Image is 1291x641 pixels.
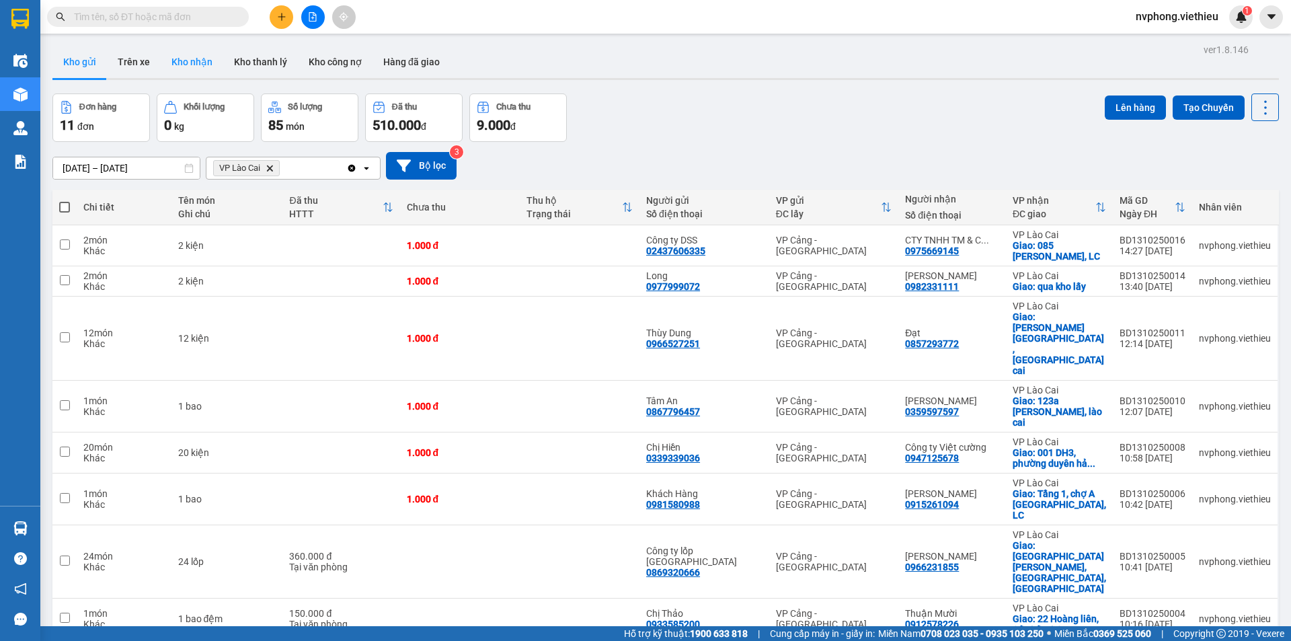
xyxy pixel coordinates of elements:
[288,102,322,112] div: Số lượng
[1265,11,1278,23] span: caret-down
[1006,190,1113,225] th: Toggle SortBy
[261,93,358,142] button: Số lượng85món
[646,488,762,499] div: Khách Hàng
[178,447,276,458] div: 20 kiện
[1013,229,1106,240] div: VP Lào Cai
[1013,478,1106,488] div: VP Lào Cai
[1120,608,1185,619] div: BD1310250004
[178,195,276,206] div: Tên món
[1173,96,1245,120] button: Tạo Chuyến
[79,102,116,112] div: Đơn hàng
[1199,613,1271,624] div: nvphong.viethieu
[83,442,164,453] div: 20 món
[178,276,276,287] div: 2 kiện
[646,499,700,510] div: 0981580988
[1204,42,1249,57] div: ver 1.8.146
[421,121,426,132] span: đ
[83,270,164,281] div: 2 món
[905,281,959,292] div: 0982331111
[52,93,150,142] button: Đơn hàng11đơn
[74,9,233,24] input: Tìm tên, số ĐT hoặc mã đơn
[83,328,164,338] div: 12 món
[646,195,762,206] div: Người gửi
[1199,333,1271,344] div: nvphong.viethieu
[1235,11,1247,23] img: icon-new-feature
[1054,626,1151,641] span: Miền Bắc
[83,453,164,463] div: Khác
[83,488,164,499] div: 1 món
[266,164,274,172] svg: Delete
[1120,338,1185,349] div: 12:14 [DATE]
[1013,529,1106,540] div: VP Lào Cai
[1161,626,1163,641] span: |
[60,117,75,133] span: 11
[407,401,513,412] div: 1.000 đ
[776,195,882,206] div: VP gửi
[174,121,184,132] span: kg
[277,12,286,22] span: plus
[905,442,999,453] div: Công ty Việt cường
[83,338,164,349] div: Khác
[776,395,892,417] div: VP Cảng - [GEOGRAPHIC_DATA]
[1199,494,1271,504] div: nvphong.viethieu
[1013,447,1106,469] div: Giao: 001 DH3, phường duyên hải , TP Lào cai
[1199,447,1271,458] div: nvphong.viethieu
[646,270,762,281] div: Long
[361,163,372,174] svg: open
[1259,5,1283,29] button: caret-down
[308,12,317,22] span: file-add
[13,521,28,535] img: warehouse-icon
[1120,195,1175,206] div: Mã GD
[83,395,164,406] div: 1 món
[776,209,882,219] div: ĐC lấy
[77,121,94,132] span: đơn
[758,626,760,641] span: |
[905,499,959,510] div: 0915261094
[1013,281,1106,292] div: Giao: qua kho lấy
[526,195,622,206] div: Thu hộ
[905,406,959,417] div: 0359597597
[301,5,325,29] button: file-add
[905,328,999,338] div: Đạt
[332,5,356,29] button: aim
[268,117,283,133] span: 85
[905,488,999,499] div: Anh Tường
[386,152,457,180] button: Bộ lọc
[83,202,164,213] div: Chi tiết
[1087,458,1095,469] span: ...
[83,235,164,246] div: 2 món
[289,619,393,630] div: Tại văn phòng
[289,562,393,572] div: Tại văn phòng
[1093,628,1151,639] strong: 0369 525 060
[56,12,65,22] span: search
[339,12,348,22] span: aim
[1199,202,1271,213] div: Nhân viên
[520,190,639,225] th: Toggle SortBy
[1013,540,1106,594] div: Giao: 014 Trần Phú, Bắc Cường, LC
[178,494,276,504] div: 1 bao
[646,209,762,219] div: Số điện thoại
[646,328,762,338] div: Thùy Dung
[921,628,1044,639] strong: 0708 023 035 - 0935 103 250
[53,157,200,179] input: Select a date range.
[83,551,164,562] div: 24 món
[1243,6,1252,15] sup: 1
[107,46,161,78] button: Trên xe
[646,608,762,619] div: Chị Thảo
[1120,209,1175,219] div: Ngày ĐH
[83,406,164,417] div: Khác
[646,453,700,463] div: 0339339036
[213,160,280,176] span: VP Lào Cai, close by backspace
[1120,488,1185,499] div: BD1310250006
[407,447,513,458] div: 1.000 đ
[1013,613,1106,635] div: Giao: 22 Hoàng liên, Cốc Lếu, LC
[392,102,417,112] div: Đã thu
[161,46,223,78] button: Kho nhận
[905,270,999,281] div: Tiến Hùng
[83,619,164,630] div: Khác
[776,608,892,630] div: VP Cảng - [GEOGRAPHIC_DATA]
[450,145,463,159] sup: 3
[289,551,393,562] div: 360.000 đ
[1125,8,1229,25] span: nvphong.viethieu
[646,567,700,578] div: 0869320666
